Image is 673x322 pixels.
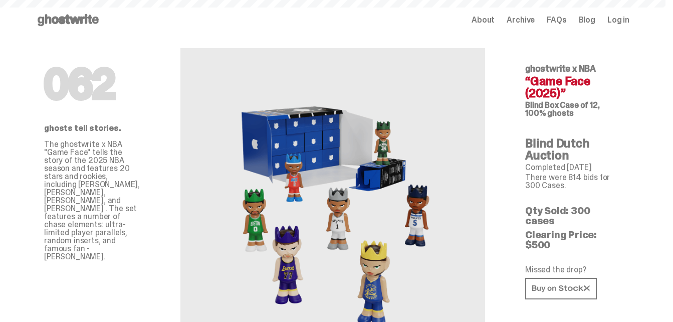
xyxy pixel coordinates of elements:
[525,164,621,172] p: Completed [DATE]
[579,16,595,24] a: Blog
[525,266,621,274] p: Missed the drop?
[525,230,621,250] p: Clearing Price: $500
[547,16,566,24] a: FAQs
[525,75,621,99] h4: “Game Face (2025)”
[525,100,600,118] span: Case of 12, 100% ghosts
[44,64,140,104] h1: 062
[525,206,621,226] p: Qty Sold: 300 cases
[44,140,140,261] p: The ghostwrite x NBA "Game Face" tells the story of the 2025 NBA season and features 20 stars and...
[525,137,621,162] h4: Blind Dutch Auction
[44,124,140,132] p: ghosts tell stories.
[507,16,535,24] a: Archive
[472,16,495,24] a: About
[525,63,596,75] span: ghostwrite x NBA
[525,174,621,190] p: There were 814 bids for 300 Cases.
[525,100,559,110] span: Blind Box
[607,16,629,24] a: Log in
